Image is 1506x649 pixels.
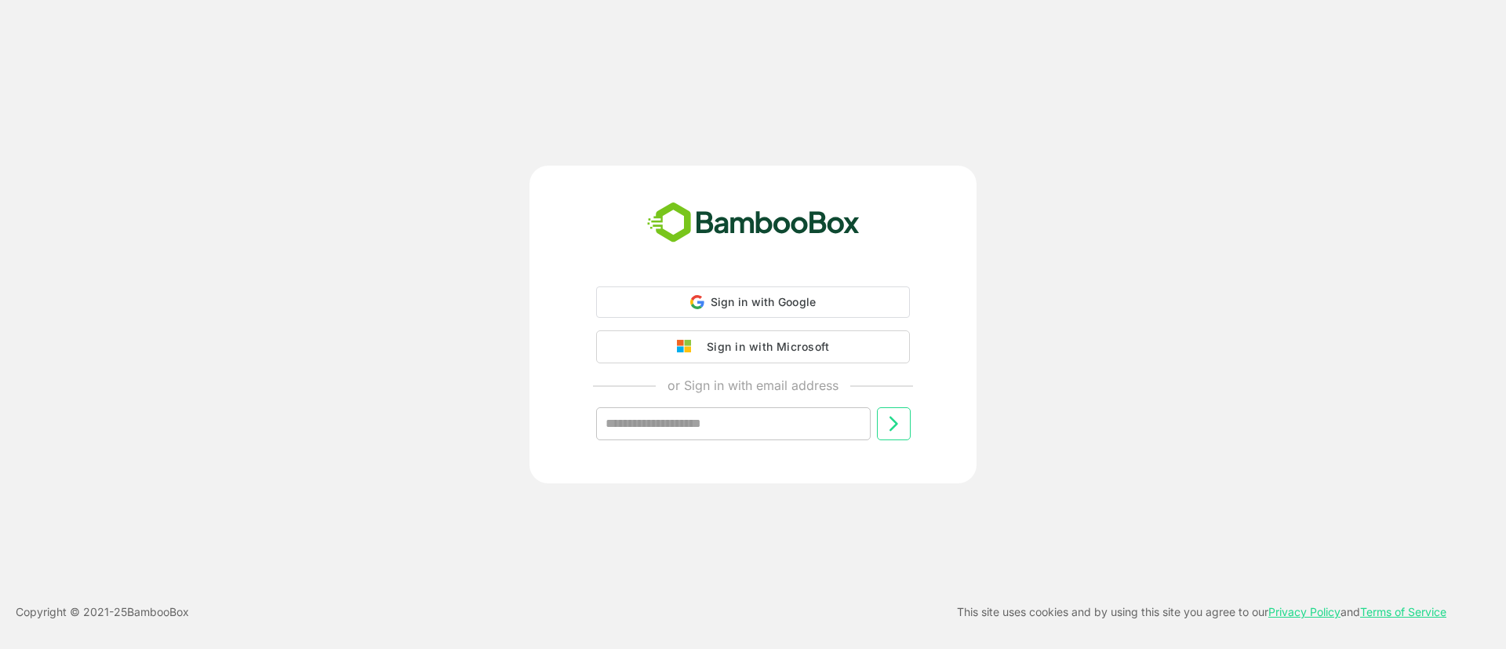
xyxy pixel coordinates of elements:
[699,337,829,357] div: Sign in with Microsoft
[596,286,910,318] div: Sign in with Google
[957,603,1446,622] p: This site uses cookies and by using this site you agree to our and
[16,603,189,622] p: Copyright © 2021- 25 BambooBox
[1360,605,1446,618] a: Terms of Service
[668,376,838,395] p: or Sign in with email address
[638,197,868,249] img: bamboobox
[1268,605,1340,618] a: Privacy Policy
[596,330,910,363] button: Sign in with Microsoft
[677,340,699,354] img: google
[711,295,817,308] span: Sign in with Google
